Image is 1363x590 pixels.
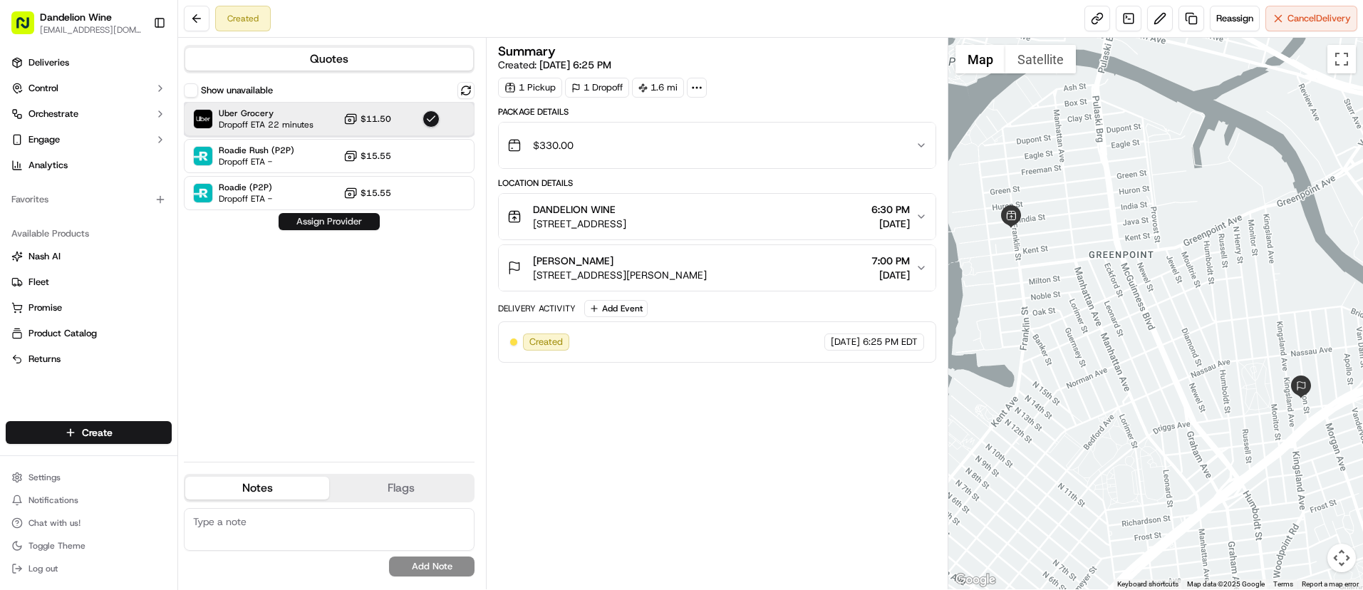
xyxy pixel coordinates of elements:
div: Package Details [498,106,936,118]
button: CancelDelivery [1265,6,1357,31]
span: Control [28,82,58,95]
span: Product Catalog [28,327,97,340]
button: DANDELION WINE[STREET_ADDRESS]6:30 PM[DATE] [499,194,936,239]
img: Nash [14,14,43,43]
a: 💻API Documentation [115,313,234,338]
span: 6:25 PM EDT [863,336,918,348]
span: Returns [28,353,61,366]
button: Add Event [584,300,648,317]
span: [STREET_ADDRESS][PERSON_NAME] [533,268,707,282]
button: $11.50 [343,112,391,126]
div: Favorites [6,188,172,211]
button: Promise [6,296,172,319]
div: We're available if you need us! [64,150,196,162]
a: Product Catalog [11,327,166,340]
img: Wisdom Oko [14,246,37,274]
button: $15.55 [343,149,391,163]
span: Dropoff ETA 22 minutes [219,119,313,130]
span: Dropoff ETA - [219,156,294,167]
button: Dandelion Wine [40,10,112,24]
a: Terms (opens in new tab) [1273,580,1293,588]
a: Deliveries [6,51,172,74]
span: [DATE] [831,336,860,348]
div: Past conversations [14,185,95,197]
button: Dandelion Wine[EMAIL_ADDRESS][DOMAIN_NAME] [6,6,147,40]
span: [DATE] [162,221,192,232]
img: Google [952,571,999,589]
span: Orchestrate [28,108,78,120]
button: Show satellite imagery [1005,45,1076,73]
button: Toggle Theme [6,536,172,556]
span: Log out [28,563,58,574]
button: [EMAIL_ADDRESS][DOMAIN_NAME] [40,24,142,36]
span: Promise [28,301,62,314]
span: Map data ©2025 Google [1187,580,1265,588]
button: Control [6,77,172,100]
button: [PERSON_NAME][STREET_ADDRESS][PERSON_NAME]7:00 PM[DATE] [499,245,936,291]
button: Assign Provider [279,213,380,230]
span: [DATE] [162,259,192,271]
a: Returns [11,353,166,366]
span: Deliveries [28,56,69,69]
span: • [155,221,160,232]
h3: Summary [498,45,556,58]
button: $15.55 [343,186,391,200]
button: Engage [6,128,172,151]
span: Uber Grocery [219,108,313,119]
span: Created: [498,58,611,72]
span: [DATE] 6:25 PM [539,58,611,71]
span: Roadie Rush (P2P) [219,145,294,156]
span: Pylon [142,353,172,364]
span: Reassign [1216,12,1253,25]
img: 1736555255976-a54dd68f-1ca7-489b-9aae-adbdc363a1c4 [14,136,40,162]
a: Analytics [6,154,172,177]
div: 1.6 mi [632,78,684,98]
span: Knowledge Base [28,319,109,333]
span: • [155,259,160,271]
a: Nash AI [11,250,166,263]
button: Notes [185,477,329,500]
span: [STREET_ADDRESS] [533,217,626,231]
img: Roadie Rush (P2P) [194,147,212,165]
span: [DATE] [871,217,910,231]
button: $330.00 [499,123,936,168]
img: Roadie (P2P) [194,184,212,202]
span: [PERSON_NAME] [533,254,613,268]
span: Wisdom [PERSON_NAME] [44,259,152,271]
span: Roadie (P2P) [219,182,272,193]
a: Powered byPylon [100,353,172,364]
span: Create [82,425,113,440]
span: Chat with us! [28,517,81,529]
button: Create [6,421,172,444]
span: $15.55 [361,187,391,199]
span: $330.00 [533,138,574,152]
span: DANDELION WINE [533,202,616,217]
button: Nash AI [6,245,172,268]
button: Show street map [955,45,1005,73]
button: Toggle fullscreen view [1327,45,1356,73]
div: Location Details [498,177,936,189]
span: Settings [28,472,61,483]
div: 💻 [120,320,132,331]
div: Start new chat [64,136,234,150]
button: Notifications [6,490,172,510]
span: 7:00 PM [871,254,910,268]
div: 1 Pickup [498,78,562,98]
div: Delivery Activity [498,303,576,314]
button: Chat with us! [6,513,172,533]
span: Cancel Delivery [1287,12,1351,25]
span: Fleet [28,276,49,289]
button: Log out [6,559,172,579]
img: Wisdom Oko [14,207,37,235]
p: Welcome 👋 [14,57,259,80]
span: Analytics [28,159,68,172]
button: Start new chat [242,140,259,157]
button: Reassign [1210,6,1260,31]
img: 1736555255976-a54dd68f-1ca7-489b-9aae-adbdc363a1c4 [28,260,40,271]
span: API Documentation [135,319,229,333]
button: See all [221,182,259,200]
span: Engage [28,133,60,146]
a: Fleet [11,276,166,289]
span: Nash AI [28,250,61,263]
